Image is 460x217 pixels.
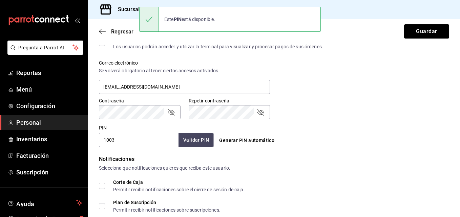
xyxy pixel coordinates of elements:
span: Inventarios [16,135,82,144]
button: Regresar [99,28,133,35]
div: Notificaciones [99,155,449,163]
span: Regresar [111,28,133,35]
span: Configuración [16,101,82,111]
button: open_drawer_menu [75,18,80,23]
a: Pregunta a Parrot AI [5,49,83,56]
button: Generar PIN automático [216,134,277,147]
div: Este está disponible. [159,12,221,27]
div: Plan de Suscripción [113,200,221,205]
span: Facturación [16,151,82,160]
button: Pregunta a Parrot AI [7,41,83,55]
button: Validar PIN [179,133,214,147]
button: Guardar [404,24,449,39]
button: passwordField [167,108,175,116]
label: Contraseña [99,98,181,103]
div: Permitir recibir notificaciones sobre suscripciones. [113,208,221,212]
label: Correo electrónico [99,61,270,65]
span: Menú [16,85,82,94]
div: Permitir recibir notificaciones sobre el cierre de sesión de caja. [113,187,245,192]
label: PIN [99,125,107,130]
span: Personal [16,118,82,127]
strong: PIN [174,17,182,22]
div: Selecciona que notificaciones quieres que reciba este usuario. [99,165,449,172]
span: Pregunta a Parrot AI [18,44,73,51]
label: Repetir contraseña [189,98,270,103]
span: Suscripción [16,168,82,177]
div: Corte de Caja [113,180,245,185]
div: Los usuarios podrán acceder y utilizar la terminal para visualizar y procesar pagos de sus órdenes. [113,44,323,49]
div: Se volverá obligatorio al tener ciertos accesos activados. [99,67,270,74]
span: Ayuda [16,199,74,207]
input: 3 a 6 dígitos [99,133,179,147]
button: passwordField [256,108,265,116]
h3: Sucursal: Urban Wings (Divisoria) [112,5,201,14]
span: Reportes [16,68,82,77]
